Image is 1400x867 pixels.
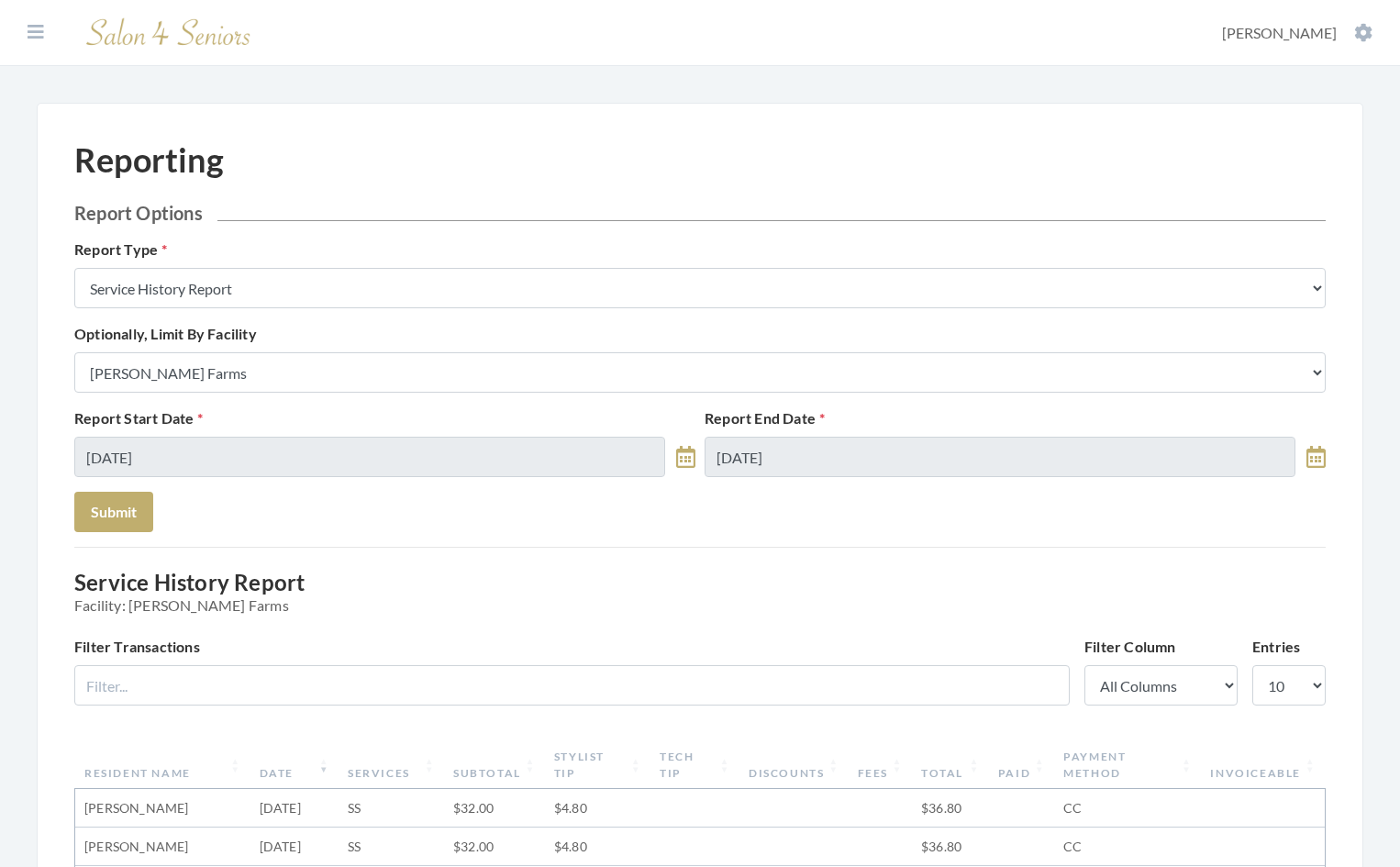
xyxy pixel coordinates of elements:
[74,665,1070,706] input: Filter...
[74,492,153,532] button: Submit
[74,202,1326,224] h2: Report Options
[339,741,444,789] th: Services: activate to sort column ascending
[444,789,545,828] td: $32.00
[74,570,1326,614] h3: Service History Report
[74,239,167,261] label: Report Type
[250,789,339,828] td: [DATE]
[74,437,665,477] input: Select Date
[545,828,650,866] td: $4.80
[545,789,650,828] td: $4.80
[545,741,650,789] th: Stylist Tip: activate to sort column ascending
[1054,741,1201,789] th: Payment Method: activate to sort column ascending
[74,140,224,180] h1: Reporting
[676,437,695,477] a: toggle
[1054,789,1201,828] td: CC
[1084,636,1176,658] label: Filter Column
[1054,828,1201,866] td: CC
[444,828,545,866] td: $32.00
[75,789,250,828] td: [PERSON_NAME]
[912,828,989,866] td: $36.80
[705,437,1295,477] input: Select Date
[739,741,849,789] th: Discounts: activate to sort column ascending
[1201,741,1325,789] th: Invoiceable: activate to sort column ascending
[912,789,989,828] td: $36.80
[1306,437,1326,477] a: toggle
[444,741,545,789] th: Subtotal: activate to sort column ascending
[339,828,444,866] td: SS
[77,11,261,54] img: Salon 4 Seniors
[339,789,444,828] td: SS
[250,741,339,789] th: Date: activate to sort column ascending
[1222,24,1337,41] span: [PERSON_NAME]
[989,741,1054,789] th: Paid: activate to sort column ascending
[75,741,250,789] th: Resident Name: activate to sort column ascending
[705,407,825,429] label: Report End Date
[1217,23,1378,43] button: [PERSON_NAME]
[1252,636,1300,658] label: Entries
[74,636,200,658] label: Filter Transactions
[250,828,339,866] td: [DATE]
[849,741,912,789] th: Fees: activate to sort column ascending
[75,828,250,866] td: [PERSON_NAME]
[74,407,204,429] label: Report Start Date
[912,741,989,789] th: Total: activate to sort column ascending
[74,323,257,345] label: Optionally, Limit By Facility
[74,596,1326,614] span: Facility: [PERSON_NAME] Farms
[650,741,739,789] th: Tech Tip: activate to sort column ascending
